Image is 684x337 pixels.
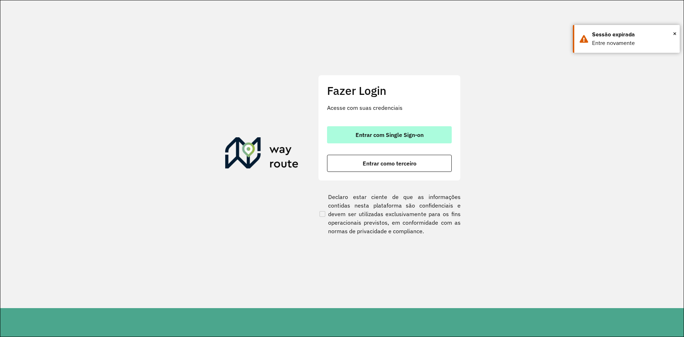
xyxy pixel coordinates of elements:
[673,28,677,39] span: ×
[318,193,461,235] label: Declaro estar ciente de que as informações contidas nesta plataforma são confidenciais e devem se...
[327,155,452,172] button: button
[327,103,452,112] p: Acesse com suas credenciais
[327,84,452,97] h2: Fazer Login
[363,160,416,166] span: Entrar como terceiro
[225,137,299,172] img: Roteirizador AmbevTech
[592,30,674,39] div: Sessão expirada
[673,28,677,39] button: Close
[356,132,424,138] span: Entrar com Single Sign-on
[327,126,452,143] button: button
[592,39,674,47] div: Entre novamente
